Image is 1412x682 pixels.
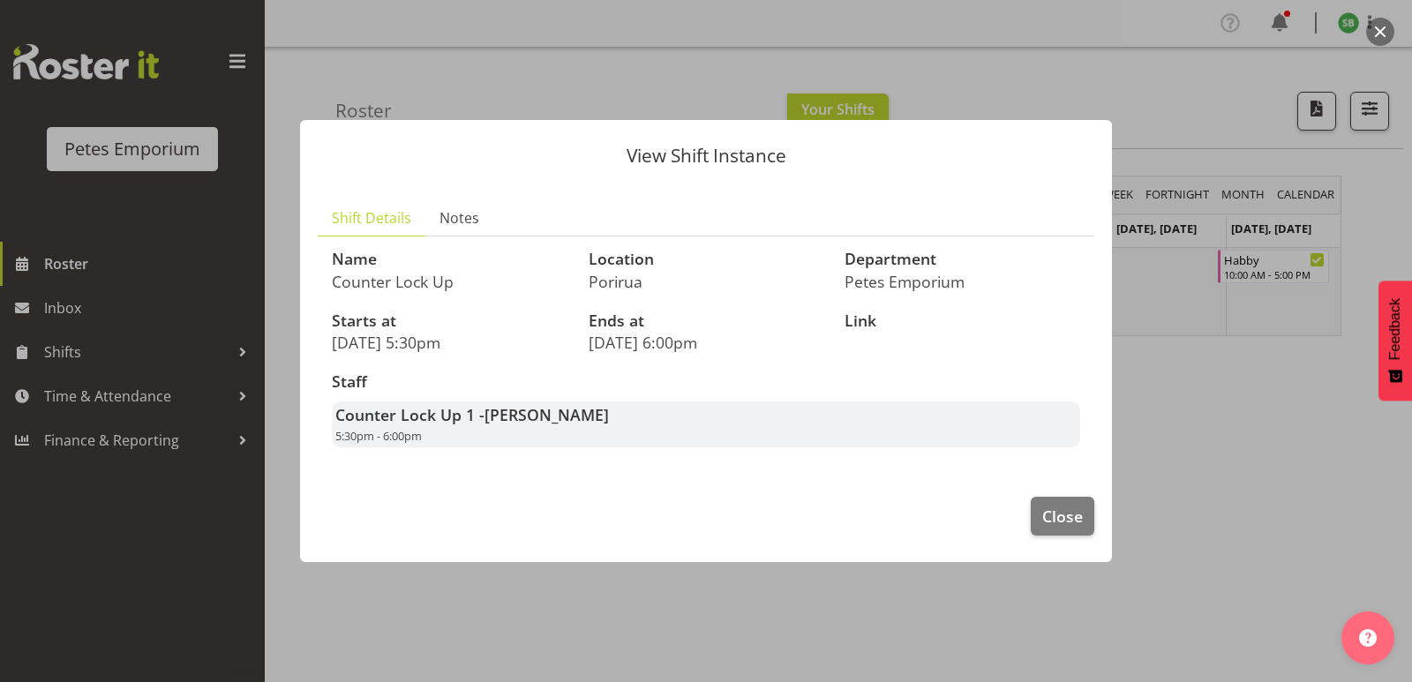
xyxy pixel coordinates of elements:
[439,207,479,229] span: Notes
[332,373,1080,391] h3: Staff
[332,272,567,291] p: Counter Lock Up
[335,404,609,425] strong: Counter Lock Up 1 -
[589,312,824,330] h3: Ends at
[1378,281,1412,401] button: Feedback - Show survey
[1359,629,1377,647] img: help-xxl-2.png
[1031,497,1094,536] button: Close
[335,428,422,444] span: 5:30pm - 6:00pm
[1387,298,1403,360] span: Feedback
[845,251,1080,268] h3: Department
[589,272,824,291] p: Porirua
[845,312,1080,330] h3: Link
[318,146,1094,165] p: View Shift Instance
[845,272,1080,291] p: Petes Emporium
[332,333,567,352] p: [DATE] 5:30pm
[1042,505,1083,528] span: Close
[332,207,411,229] span: Shift Details
[589,251,824,268] h3: Location
[589,333,824,352] p: [DATE] 6:00pm
[332,251,567,268] h3: Name
[332,312,567,330] h3: Starts at
[484,404,609,425] span: [PERSON_NAME]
